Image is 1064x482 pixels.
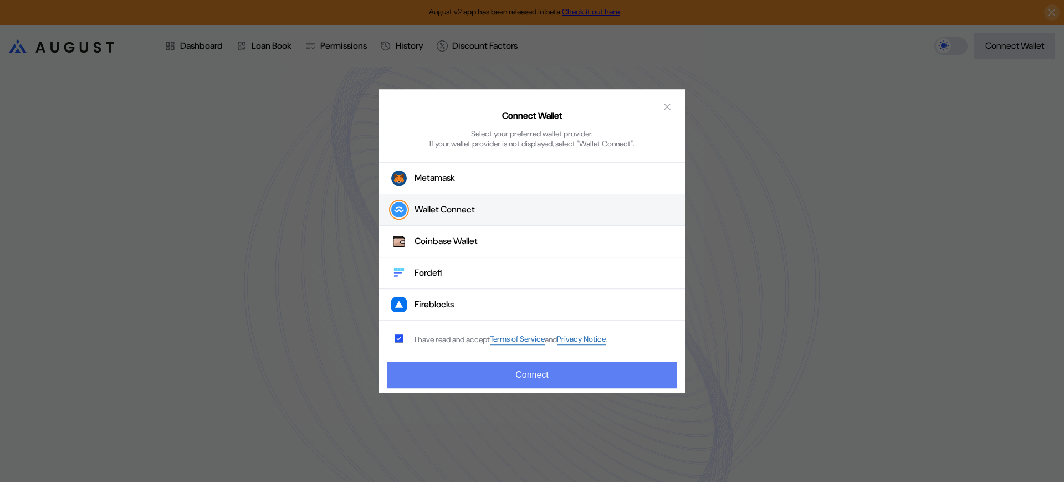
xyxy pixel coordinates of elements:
img: Fireblocks [391,297,407,313]
span: and [545,334,557,344]
button: Connect [387,362,677,388]
button: FordefiFordefi [379,258,685,290]
div: Select your preferred wallet provider. [471,129,593,139]
img: Fordefi [391,266,407,281]
div: Fordefi [415,267,442,279]
button: Metamask [379,163,685,195]
div: Wallet Connect [415,204,475,216]
a: Privacy Notice [557,334,606,345]
div: Metamask [415,172,455,184]
button: close modal [658,98,676,116]
img: Coinbase Wallet [391,234,407,250]
div: Fireblocks [415,299,454,311]
button: Coinbase WalletCoinbase Wallet [379,226,685,258]
div: If your wallet provider is not displayed, select "Wallet Connect". [429,139,635,149]
h2: Connect Wallet [502,110,562,121]
button: FireblocksFireblocks [379,290,685,321]
div: I have read and accept . [415,334,607,345]
div: Coinbase Wallet [415,236,478,247]
a: Terms of Service [490,334,545,345]
button: Wallet Connect [379,195,685,226]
